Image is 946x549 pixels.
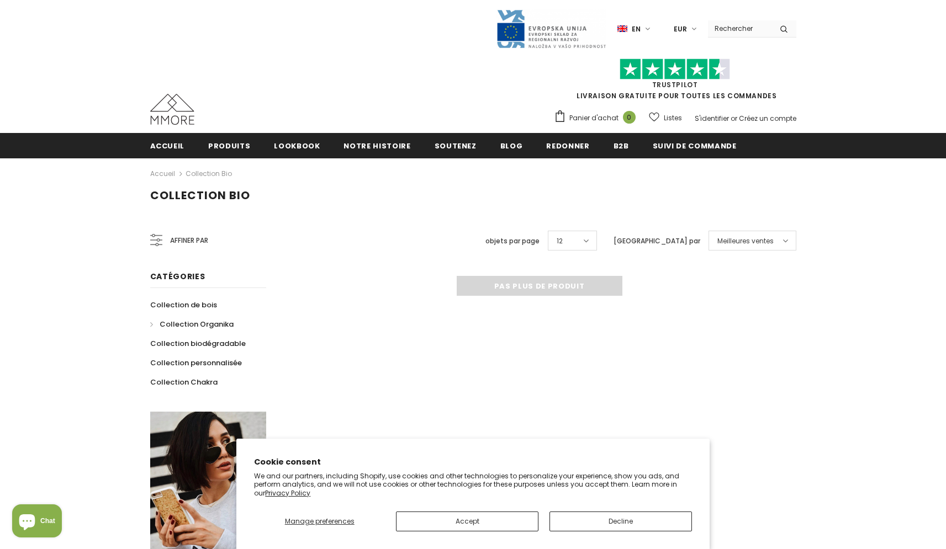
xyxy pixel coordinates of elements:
[435,141,477,151] span: soutenez
[150,358,242,368] span: Collection personnalisée
[557,236,563,247] span: 12
[150,315,234,334] a: Collection Organika
[150,188,250,203] span: Collection Bio
[208,141,250,151] span: Produits
[717,236,774,247] span: Meilleures ventes
[674,24,687,35] span: EUR
[150,353,242,372] a: Collection personnalisée
[652,80,698,89] a: TrustPilot
[500,133,523,158] a: Blog
[664,113,682,124] span: Listes
[739,114,796,123] a: Créez un compte
[731,114,737,123] span: or
[500,141,523,151] span: Blog
[274,133,320,158] a: Lookbook
[649,108,682,127] a: Listes
[343,133,410,158] a: Notre histoire
[150,334,246,353] a: Collection biodégradable
[254,456,692,468] h2: Cookie consent
[569,113,619,124] span: Panier d'achat
[614,133,629,158] a: B2B
[285,516,355,526] span: Manage preferences
[708,20,771,36] input: Search Site
[546,141,589,151] span: Redonner
[549,511,692,531] button: Decline
[265,488,310,498] a: Privacy Policy
[150,141,185,151] span: Accueil
[150,372,218,392] a: Collection Chakra
[254,511,385,531] button: Manage preferences
[653,141,737,151] span: Suivi de commande
[150,167,175,180] a: Accueil
[150,295,217,315] a: Collection de bois
[254,472,692,498] p: We and our partners, including Shopify, use cookies and other technologies to personalize your ex...
[150,133,185,158] a: Accueil
[274,141,320,151] span: Lookbook
[150,94,194,125] img: Cas MMORE
[653,133,737,158] a: Suivi de commande
[554,63,796,100] span: LIVRAISON GRATUITE POUR TOUTES LES COMMANDES
[186,169,232,178] a: Collection Bio
[208,133,250,158] a: Produits
[496,24,606,33] a: Javni Razpis
[620,58,730,80] img: Faites confiance aux étoiles pilotes
[150,271,205,282] span: Catégories
[150,300,217,310] span: Collection de bois
[160,319,234,329] span: Collection Organika
[614,236,700,247] label: [GEOGRAPHIC_DATA] par
[623,111,636,124] span: 0
[546,133,589,158] a: Redonner
[695,114,729,123] a: S'identifier
[617,24,627,34] img: i-lang-1.png
[150,377,218,387] span: Collection Chakra
[170,234,208,247] span: Affiner par
[435,133,477,158] a: soutenez
[554,110,641,126] a: Panier d'achat 0
[343,141,410,151] span: Notre histoire
[632,24,641,35] span: en
[496,9,606,49] img: Javni Razpis
[9,504,65,540] inbox-online-store-chat: Shopify online store chat
[150,338,246,349] span: Collection biodégradable
[614,141,629,151] span: B2B
[485,236,540,247] label: objets par page
[396,511,538,531] button: Accept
